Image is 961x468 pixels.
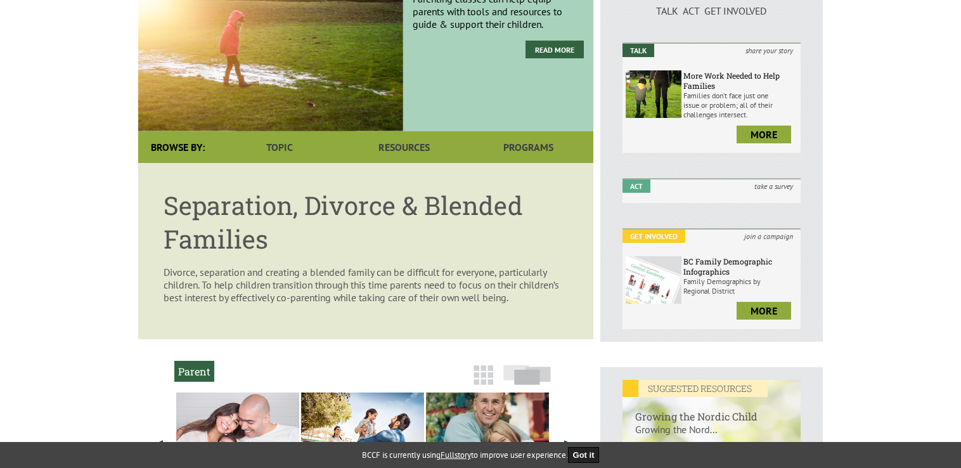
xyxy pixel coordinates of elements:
[164,188,568,256] h1: Separation, Divorce & Blended Families
[622,44,654,57] em: Talk
[138,131,217,163] div: Browse By:
[164,266,568,304] p: Divorce, separation and creating a blended family can be difficult for everyone, particularly chi...
[683,276,797,296] p: Family Demographics by Regional District
[683,91,797,119] p: Families don’t face just one issue or problem; all of their challenges intersect.
[526,41,584,58] a: Read More
[683,256,797,276] h6: BC Family Demographic Infographics
[737,230,801,243] i: join a campaign
[747,179,801,193] i: take a survey
[470,371,497,391] a: Grid View
[622,4,801,17] p: TALK ACT GET INVOLVED
[622,423,801,448] p: Growing the Nord...
[738,44,801,57] i: share your story
[441,450,471,460] a: Fullstory
[217,131,342,163] a: Topic
[622,380,768,397] em: SUGGESTED RESOURCES
[622,179,650,193] em: Act
[737,126,791,143] a: more
[474,365,493,385] img: grid-icon.png
[342,131,466,163] a: Resources
[568,447,600,463] button: Got it
[503,365,551,385] img: slide-icon.png
[500,371,555,391] a: Slide View
[622,397,801,423] h6: Growing the Nordic Child
[174,361,214,382] h2: Parent
[467,131,591,163] a: Programs
[622,230,685,243] em: Get Involved
[737,302,791,320] a: more
[683,70,797,91] h6: More Work Needed to Help Families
